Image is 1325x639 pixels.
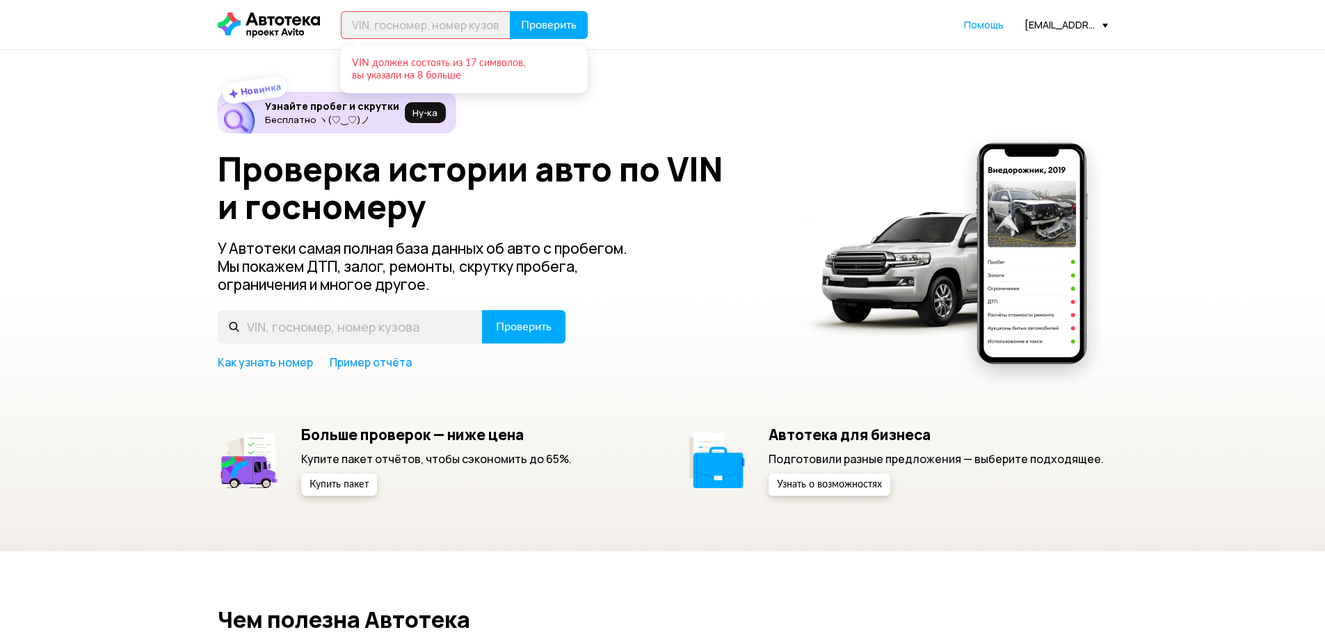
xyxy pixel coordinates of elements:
h1: Проверка истории авто по VIN и госномеру [218,150,783,225]
div: VIN должен состоять из 17 символов, вы указали на 8 больше [352,57,574,82]
input: VIN, госномер, номер кузова [218,310,483,343]
strong: Новинка [239,80,282,98]
a: Помощь [964,18,1004,32]
span: Помощь [964,18,1004,31]
h5: Автотека для бизнеса [769,426,1104,444]
span: Узнать о возможностях [777,480,882,490]
div: [EMAIL_ADDRESS][DOMAIN_NAME] [1025,18,1108,31]
button: Проверить [510,11,588,39]
h6: Узнайте пробег и скрутки [265,100,399,113]
p: Подготовили разные предложения — выберите подходящее. [769,451,1104,467]
h2: Чем полезна Автотека [218,607,1108,632]
a: Пример отчёта [330,355,412,370]
h5: Больше проверок — ниже цена [301,426,572,444]
span: Проверить [496,321,552,332]
a: Как узнать номер [218,355,313,370]
p: Купите пакет отчётов, чтобы сэкономить до 65%. [301,451,572,467]
p: У Автотеки самая полная база данных об авто с пробегом. Мы покажем ДТП, залог, ремонты, скрутку п... [218,239,650,293]
p: Бесплатно ヽ(♡‿♡)ノ [265,114,399,125]
input: VIN, госномер, номер кузова [341,11,511,39]
span: Купить пакет [310,480,369,490]
button: Узнать о возможностях [769,474,890,496]
span: Проверить [521,19,577,31]
button: Купить пакет [301,474,377,496]
span: Ну‑ка [412,107,437,118]
button: Проверить [482,310,565,343]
